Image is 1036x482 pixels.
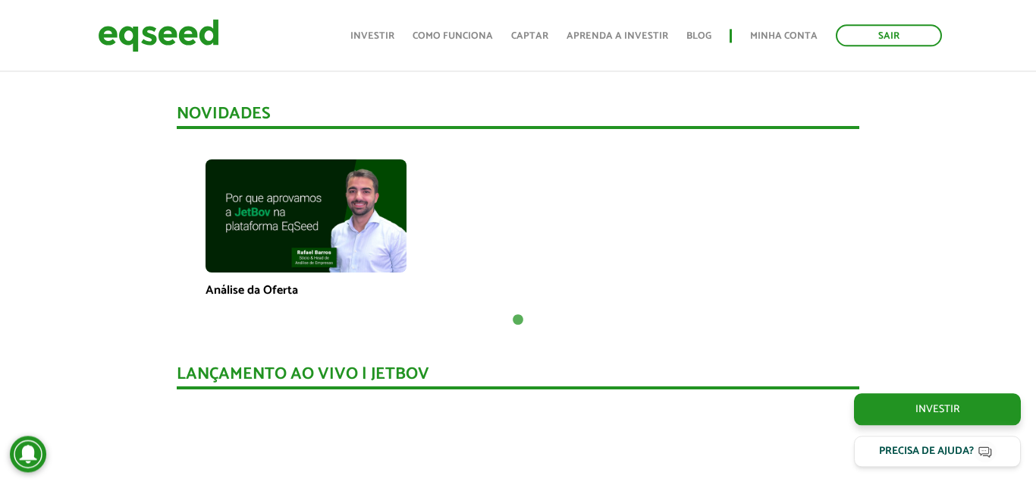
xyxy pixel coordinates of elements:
[177,366,860,389] div: Lançamento ao vivo | JetBov
[206,159,407,273] img: maxresdefault.jpg
[350,31,394,41] a: Investir
[836,24,942,46] a: Sair
[413,31,493,41] a: Como funciona
[750,31,818,41] a: Minha conta
[177,106,860,129] div: Novidades
[206,283,407,298] p: Análise da Oferta
[854,393,1021,425] a: Investir
[567,31,668,41] a: Aprenda a investir
[510,313,526,328] button: 1 of 1
[98,15,219,55] img: EqSeed
[686,31,711,41] a: Blog
[511,31,548,41] a: Captar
